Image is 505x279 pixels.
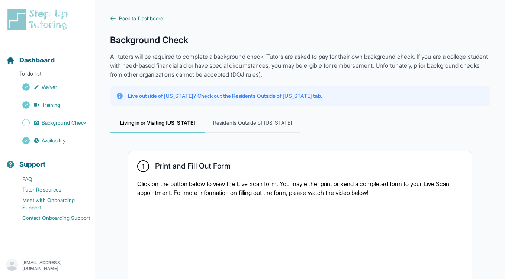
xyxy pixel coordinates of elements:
span: Training [42,101,61,109]
button: Support [3,147,92,173]
a: Dashboard [6,55,55,65]
p: [EMAIL_ADDRESS][DOMAIN_NAME] [22,260,89,272]
span: 1 [142,162,144,171]
p: Live outside of [US_STATE]? Check out the Residents Outside of [US_STATE] tab. [128,92,322,100]
a: Tutor Resources [6,185,95,195]
a: FAQ [6,174,95,185]
p: All tutors will be required to complete a background check. Tutors are asked to pay for their own... [110,52,490,79]
h2: Print and Fill Out Form [155,161,231,173]
nav: Tabs [110,113,490,133]
span: Back to Dashboard [119,15,163,22]
span: Support [19,159,46,170]
a: Contact Onboarding Support [6,213,95,223]
a: Background Check [6,118,95,128]
p: Click on the button below to view the Live Scan form. You may either print or send a completed fo... [137,179,463,197]
img: logo [6,7,72,31]
span: Availability [42,137,65,144]
h1: Background Check [110,34,490,46]
p: To-do list [3,70,92,80]
a: Waiver [6,82,95,92]
span: Residents Outside of [US_STATE] [205,113,300,133]
button: [EMAIL_ADDRESS][DOMAIN_NAME] [6,259,89,272]
span: Background Check [42,119,86,126]
span: Waiver [42,83,57,91]
button: Dashboard [3,43,92,68]
a: Meet with Onboarding Support [6,195,95,213]
a: Availability [6,135,95,146]
span: Dashboard [19,55,55,65]
a: Back to Dashboard [110,15,490,22]
span: Living in or Visiting [US_STATE] [110,113,205,133]
a: Training [6,100,95,110]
